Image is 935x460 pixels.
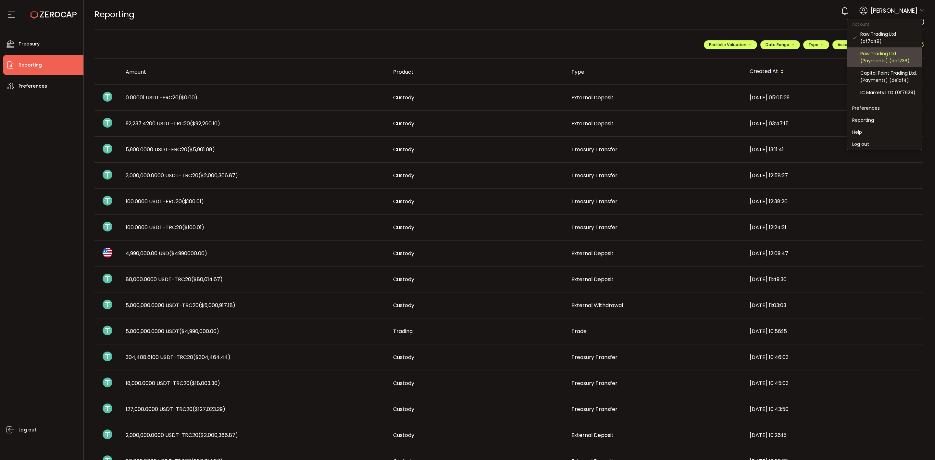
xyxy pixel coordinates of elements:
[19,39,40,49] span: Treasury
[179,94,197,101] span: ($0.00)
[126,354,231,361] span: 304,408.6100 USDT-TRC20
[571,146,617,153] span: Treasury Transfer
[19,425,36,435] span: Log out
[103,300,112,309] img: usdt_portfolio.svg
[19,60,42,70] span: Reporting
[571,224,617,231] span: Treasury Transfer
[198,431,238,439] span: ($2,000,366.87)
[744,379,923,387] div: [DATE] 10:45:03
[393,198,414,205] span: Custody
[103,196,112,205] img: usdt_portfolio.svg
[126,146,215,153] span: 5,900.0000 USDT-ERC20
[571,198,617,205] span: Treasury Transfer
[744,405,923,413] div: [DATE] 10:43:50
[126,431,238,439] span: 2,000,000.0000 USDT-TRC20
[744,328,923,335] div: [DATE] 10:56:15
[571,302,623,309] span: External Withdrawal
[571,354,617,361] span: Treasury Transfer
[103,378,112,387] img: usdt_portfolio.svg
[704,40,757,49] button: Portfolio Valuation
[120,68,388,76] div: Amount
[744,276,923,283] div: [DATE] 11:49:30
[393,94,414,101] span: Custody
[393,146,414,153] span: Custody
[847,138,922,150] li: Log out
[847,114,922,126] li: Reporting
[393,379,414,387] span: Custody
[126,250,207,257] span: 4,990,000.00 USD
[103,404,112,413] img: usdt_portfolio.svg
[126,198,204,205] span: 100.0000 USDT-ERC20
[191,276,223,283] span: ($80,014.67)
[169,250,207,257] span: ($4990000.00)
[744,302,923,309] div: [DATE] 11:03:03
[571,120,614,127] span: External Deposit
[126,224,204,231] span: 100.0000 USDT-TRC20
[744,120,923,127] div: [DATE] 03:47:15
[126,379,220,387] span: 18,000.0000 USDT-TRC20
[566,68,744,76] div: Type
[103,222,112,231] img: usdt_portfolio.svg
[393,172,414,179] span: Custody
[103,118,112,128] img: usdt_portfolio.svg
[832,40,860,49] button: Asset
[808,42,824,47] span: Type
[744,198,923,205] div: [DATE] 12:38:20
[744,172,923,179] div: [DATE] 12:58:27
[571,328,587,335] span: Trade
[709,42,752,47] span: Portfolio Valuation
[190,379,220,387] span: ($18,003.30)
[838,42,849,47] span: Asset
[847,102,922,114] li: Preferences
[103,248,112,257] img: usd_portfolio.svg
[847,21,874,27] span: Account
[103,144,112,154] img: usdt_portfolio.svg
[126,172,238,179] span: 2,000,000.0000 USDT-TRC20
[126,405,225,413] span: 127,000.0000 USDT-TRC20
[744,146,923,153] div: [DATE] 13:11:41
[198,172,238,179] span: ($2,000,366.87)
[393,431,414,439] span: Custody
[388,68,566,76] div: Product
[744,94,923,101] div: [DATE] 05:05:29
[190,120,220,127] span: ($92,260.10)
[199,302,235,309] span: ($5,000,917.18)
[187,146,215,153] span: ($5,901.08)
[126,276,223,283] span: 80,000.0000 USDT-TRC20
[571,276,614,283] span: External Deposit
[103,274,112,283] img: usdt_portfolio.svg
[860,31,917,45] div: Raw Trading Ltd (af7c49)
[871,6,917,15] span: [PERSON_NAME]
[571,172,617,179] span: Treasury Transfer
[847,126,922,138] li: Help
[393,328,413,335] span: Trading
[860,89,917,96] div: IC Markets LTD (0f7628)
[393,120,414,127] span: Custody
[193,354,231,361] span: ($304,464.44)
[103,352,112,361] img: usdt_portfolio.svg
[744,354,923,361] div: [DATE] 10:46:03
[860,101,917,116] div: Capital Point Trading Ltd. (B2B) (ce2efa)
[393,250,414,257] span: Custody
[182,224,204,231] span: ($100.01)
[103,429,112,439] img: usdt_portfolio.svg
[744,66,923,77] div: Created At
[571,405,617,413] span: Treasury Transfer
[744,224,923,231] div: [DATE] 12:24:21
[393,405,414,413] span: Custody
[744,250,923,257] div: [DATE] 12:09:47
[103,326,112,335] img: usdt_portfolio.svg
[903,429,935,460] div: Chat Widget
[860,18,925,26] span: Raw Trading Ltd (af7c49)
[94,9,134,20] span: Reporting
[103,92,112,102] img: usdt_portfolio.svg
[571,94,614,101] span: External Deposit
[126,302,235,309] span: 5,000,000.0000 USDT-TRC20
[860,69,917,84] div: Capital Point Trading Ltd. (Payments) (de1af4)
[126,328,219,335] span: 5,000,000.0000 USDT
[126,94,197,101] span: 0.00001 USDT-ERC20
[103,170,112,180] img: usdt_portfolio.svg
[760,40,800,49] button: Date Range
[571,379,617,387] span: Treasury Transfer
[393,224,414,231] span: Custody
